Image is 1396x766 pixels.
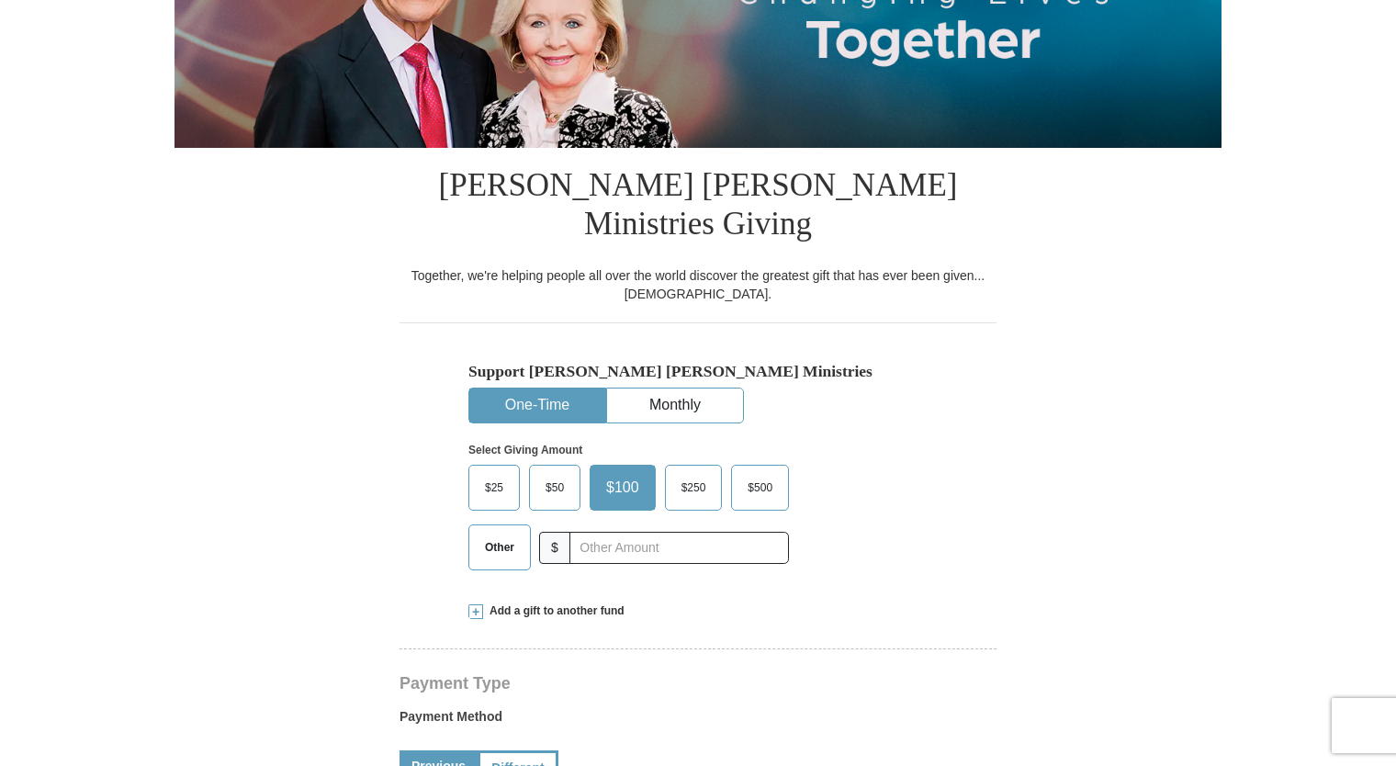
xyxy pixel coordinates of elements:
span: Add a gift to another fund [483,603,625,619]
span: $250 [672,474,715,501]
h5: Support [PERSON_NAME] [PERSON_NAME] Ministries [468,362,928,381]
span: $50 [536,474,573,501]
h4: Payment Type [400,676,996,691]
span: $500 [738,474,782,501]
button: Monthly [607,389,743,422]
span: Other [476,534,523,561]
button: One-Time [469,389,605,422]
label: Payment Method [400,707,996,735]
h1: [PERSON_NAME] [PERSON_NAME] Ministries Giving [400,148,996,266]
input: Other Amount [569,532,789,564]
strong: Select Giving Amount [468,444,582,456]
div: Together, we're helping people all over the world discover the greatest gift that has ever been g... [400,266,996,303]
span: $ [539,532,570,564]
span: $25 [476,474,512,501]
span: $100 [597,474,648,501]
